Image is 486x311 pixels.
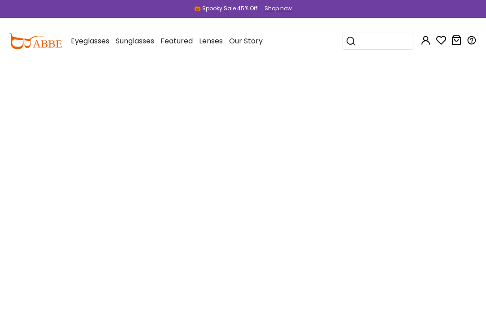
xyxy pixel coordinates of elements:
span: Featured [161,36,193,46]
img: abbeglasses.com [9,33,62,49]
span: Sunglasses [116,36,154,46]
div: 🎃 Spooky Sale 45% Off! [194,4,259,13]
span: Lenses [199,36,223,46]
span: Eyeglasses [71,36,109,46]
a: Shop now [260,4,292,12]
div: Shop now [265,4,292,13]
span: Our Story [229,36,263,46]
